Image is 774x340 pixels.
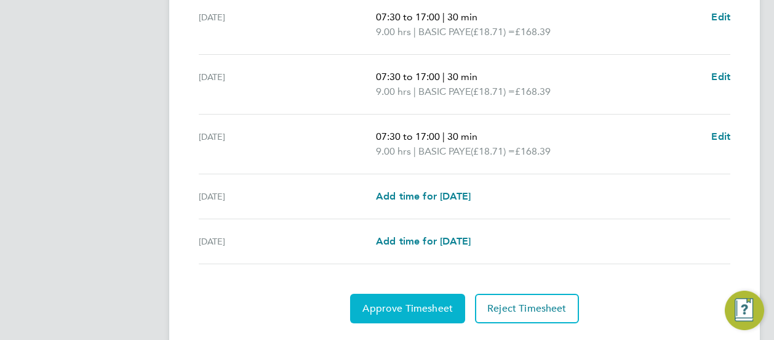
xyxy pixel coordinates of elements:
span: | [442,11,445,23]
button: Engage Resource Center [725,291,764,330]
span: 30 min [447,11,477,23]
span: 07:30 to 17:00 [376,131,440,142]
span: Add time for [DATE] [376,235,471,247]
span: 9.00 hrs [376,26,411,38]
span: Add time for [DATE] [376,190,471,202]
span: | [413,86,416,97]
span: | [442,131,445,142]
span: 9.00 hrs [376,145,411,157]
span: 07:30 to 17:00 [376,71,440,83]
span: (£18.71) = [471,86,515,97]
span: 07:30 to 17:00 [376,11,440,23]
span: BASIC PAYE [418,144,471,159]
span: 30 min [447,131,477,142]
span: (£18.71) = [471,145,515,157]
div: [DATE] [199,189,376,204]
span: £168.39 [515,145,551,157]
span: £168.39 [515,86,551,97]
a: Edit [711,70,730,84]
a: Add time for [DATE] [376,234,471,249]
span: £168.39 [515,26,551,38]
span: | [413,26,416,38]
span: 9.00 hrs [376,86,411,97]
span: Approve Timesheet [362,302,453,315]
div: [DATE] [199,129,376,159]
a: Edit [711,129,730,144]
span: Edit [711,71,730,83]
span: | [442,71,445,83]
button: Reject Timesheet [475,294,579,323]
span: Reject Timesheet [487,302,567,315]
span: 30 min [447,71,477,83]
span: (£18.71) = [471,26,515,38]
div: [DATE] [199,10,376,39]
button: Approve Timesheet [350,294,465,323]
a: Add time for [DATE] [376,189,471,204]
span: Edit [711,131,730,142]
span: BASIC PAYE [418,84,471,99]
div: [DATE] [199,234,376,249]
span: BASIC PAYE [418,25,471,39]
div: [DATE] [199,70,376,99]
a: Edit [711,10,730,25]
span: Edit [711,11,730,23]
span: | [413,145,416,157]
